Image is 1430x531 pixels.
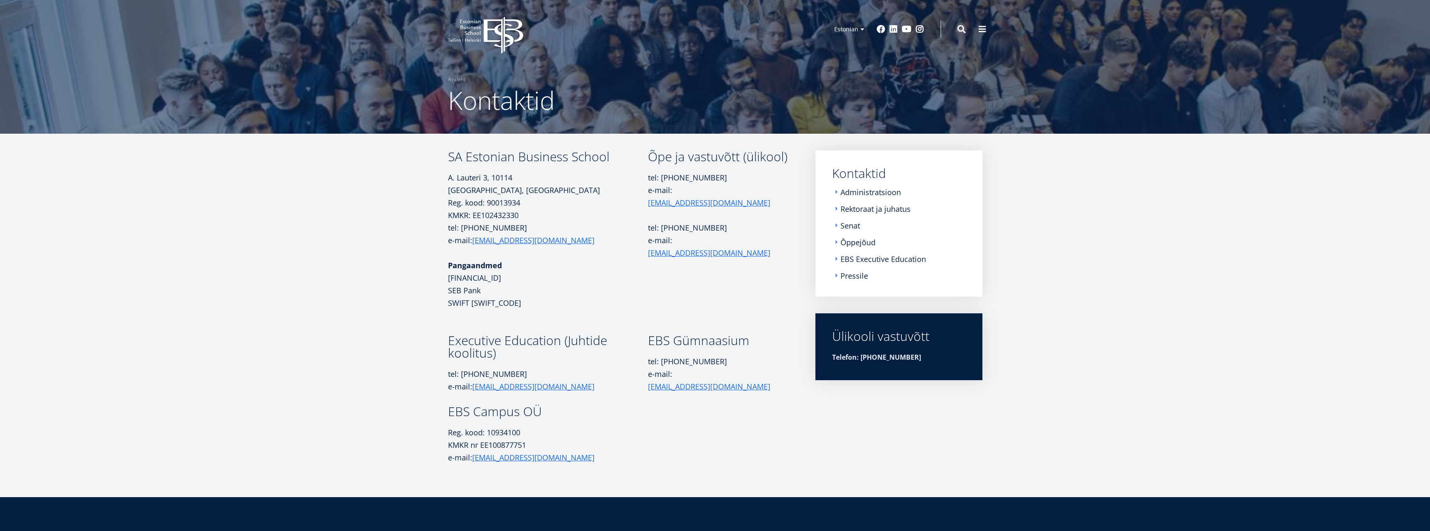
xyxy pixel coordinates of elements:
p: tel: [PHONE_NUMBER] e-mail: [648,355,791,393]
p: tel: [PHONE_NUMBER] [648,221,791,234]
h3: EBS Gümnaasium [648,334,791,347]
strong: Pangaandmed [448,260,502,270]
h3: Executive Education (Juhtide koolitus) [448,334,648,359]
a: [EMAIL_ADDRESS][DOMAIN_NAME] [472,451,595,464]
p: tel: [PHONE_NUMBER] e-mail: [448,221,648,246]
span: Kontaktid [448,83,555,117]
a: Administratsioon [840,188,901,196]
a: Õppejõud [840,238,876,246]
a: Senat [840,221,860,230]
p: KMKR: EE102432330 [448,209,648,221]
a: EBS Executive Education [840,255,926,263]
div: Ülikooli vastuvõtt [832,330,966,343]
h3: EBS Campus OÜ [448,405,648,418]
a: Kontaktid [832,167,966,180]
p: [FINANCIAL_ID] SEB Pank SWIFT [SWIFT_CODE] [448,259,648,309]
h3: SA Estonian Business School [448,150,648,163]
h3: Õpe ja vastuvõtt (ülikool) [648,150,791,163]
p: Reg. kood: 10934100 [448,426,648,439]
p: KMKR nr EE100877751 [448,439,648,451]
p: tel: [PHONE_NUMBER] e-mail: [448,368,648,393]
a: Avaleht [448,75,466,84]
a: Pressile [840,272,868,280]
a: Rektoraat ja juhatus [840,205,911,213]
a: Linkedin [889,25,898,33]
a: [EMAIL_ADDRESS][DOMAIN_NAME] [648,246,770,259]
a: Instagram [916,25,924,33]
p: e-mail: [448,451,648,464]
a: [EMAIL_ADDRESS][DOMAIN_NAME] [648,380,770,393]
p: e-mail: [648,234,791,259]
strong: Telefon: [PHONE_NUMBER] [832,353,921,362]
a: Youtube [902,25,911,33]
a: [EMAIL_ADDRESS][DOMAIN_NAME] [648,196,770,209]
a: Facebook [877,25,885,33]
p: A. Lauteri 3, 10114 [GEOGRAPHIC_DATA], [GEOGRAPHIC_DATA] Reg. kood: 90013934 [448,171,648,209]
p: tel: [PHONE_NUMBER] e-mail: [648,171,791,209]
a: [EMAIL_ADDRESS][DOMAIN_NAME] [472,380,595,393]
a: [EMAIL_ADDRESS][DOMAIN_NAME] [472,234,595,246]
